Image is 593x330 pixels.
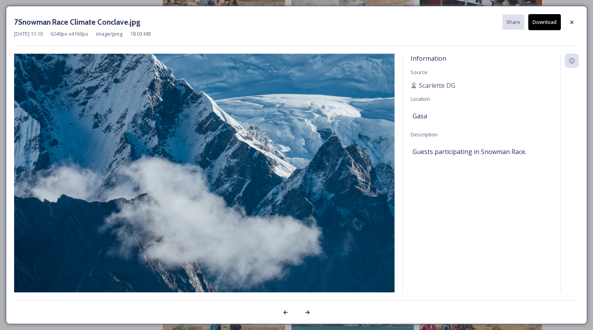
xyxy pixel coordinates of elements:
span: 6240 px x 4160 px [51,30,88,38]
span: Scarlette DG [419,81,455,90]
span: Gasa [413,111,427,121]
img: 7Snowman%20Race%20Climate%20Conclave.jpg [14,54,395,307]
span: Guests participating in Snowman Race. [413,147,526,156]
h3: 7Snowman Race Climate Conclave.jpg [14,16,140,28]
span: [DATE] 11:10 [14,30,43,38]
button: Share [502,15,524,30]
span: Description [411,131,438,138]
button: Download [528,14,561,30]
span: Location [411,95,430,102]
span: 18.03 MB [130,30,151,38]
span: image/jpeg [96,30,122,38]
span: Source [411,69,427,76]
span: Information [411,54,446,63]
